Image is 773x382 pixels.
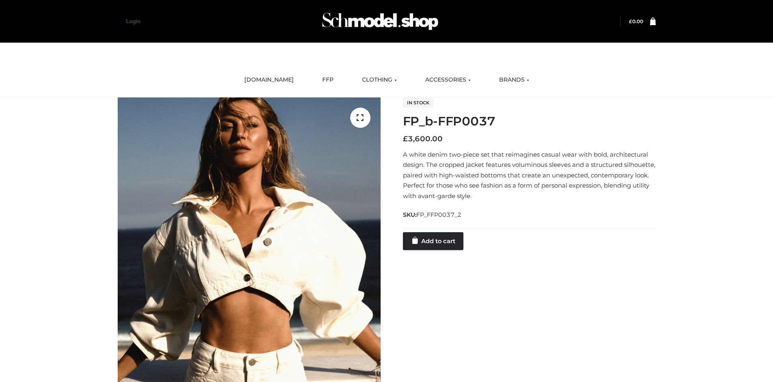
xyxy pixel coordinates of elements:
[416,211,461,218] span: FP_FFP0037_2
[126,18,140,24] a: Login
[238,71,300,89] a: [DOMAIN_NAME]
[419,71,477,89] a: ACCESSORIES
[403,134,443,143] bdi: 3,600.00
[403,210,462,220] span: SKU:
[403,134,408,143] span: £
[629,18,643,24] bdi: 0.00
[493,71,535,89] a: BRANDS
[403,149,656,201] p: A white denim two-piece set that reimagines casual wear with bold, architectural design. The crop...
[629,18,643,24] a: £0.00
[356,71,403,89] a: CLOTHING
[319,5,441,37] img: Schmodel Admin 964
[403,232,463,250] a: Add to cart
[403,114,656,129] h1: FP_b-FFP0037
[629,18,632,24] span: £
[316,71,340,89] a: FFP
[403,98,433,108] span: In stock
